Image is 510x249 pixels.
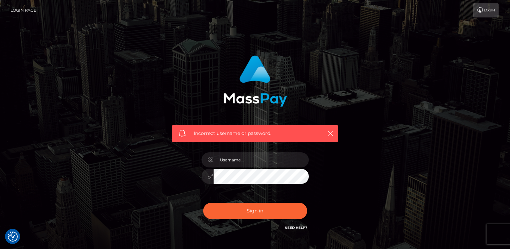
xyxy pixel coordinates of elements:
span: Incorrect username or password. [194,130,316,137]
img: Revisit consent button [8,232,18,242]
input: Username... [214,152,309,167]
a: Need Help? [285,226,307,230]
button: Sign in [203,203,307,219]
img: MassPay Login [223,55,287,107]
a: Login [473,3,499,17]
a: Login Page [10,3,36,17]
button: Consent Preferences [8,232,18,242]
